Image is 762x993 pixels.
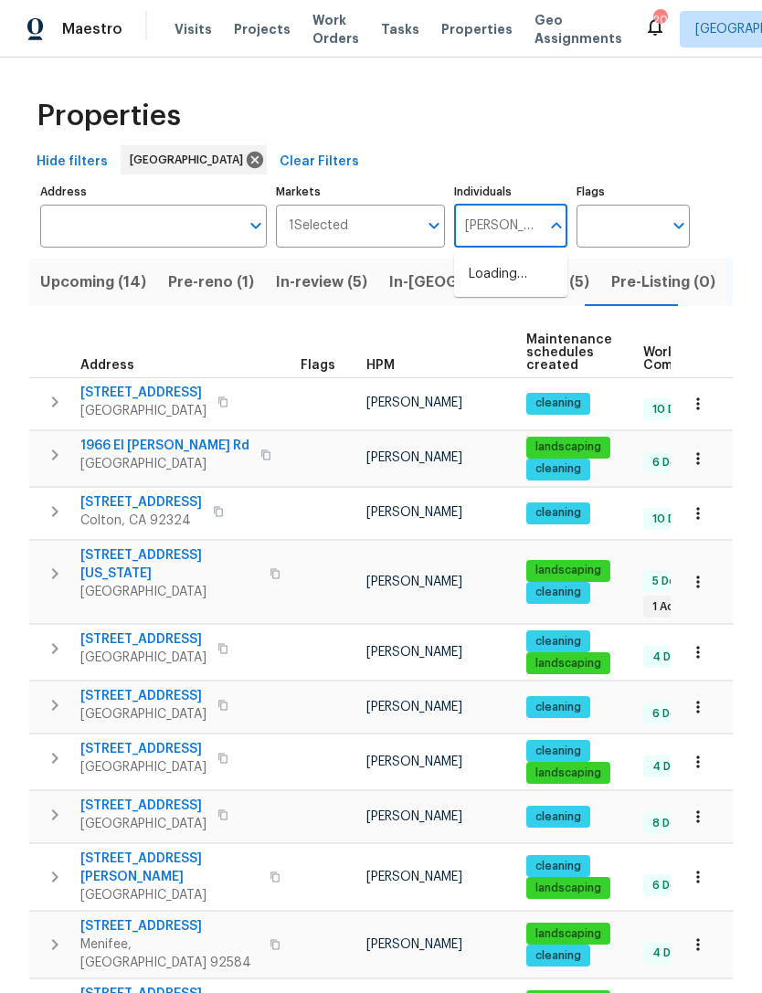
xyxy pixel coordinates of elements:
label: Address [40,186,267,197]
button: Open [666,213,692,238]
span: Flags [301,359,335,372]
span: [STREET_ADDRESS] [80,630,206,649]
span: [PERSON_NAME] [366,646,462,659]
span: landscaping [528,881,609,896]
label: Individuals [454,186,567,197]
span: [PERSON_NAME] [366,576,462,588]
span: landscaping [528,926,609,942]
span: [GEOGRAPHIC_DATA] [80,583,259,601]
span: [STREET_ADDRESS][PERSON_NAME] [80,850,259,886]
span: cleaning [528,396,588,411]
button: Open [421,213,447,238]
span: Menifee, [GEOGRAPHIC_DATA] 92584 [80,935,259,972]
span: cleaning [528,505,588,521]
input: Search ... [454,205,540,248]
span: Address [80,359,134,372]
span: In-[GEOGRAPHIC_DATA] (5) [389,269,589,295]
span: [STREET_ADDRESS] [80,493,202,512]
span: Pre-Listing (0) [611,269,715,295]
span: Maintenance schedules created [526,333,612,372]
span: cleaning [528,634,588,650]
span: [STREET_ADDRESS] [80,687,206,705]
span: [PERSON_NAME] [366,938,462,951]
span: [PERSON_NAME] [366,451,462,464]
span: 1966 El [PERSON_NAME] Rd [80,437,249,455]
span: [STREET_ADDRESS] [80,384,206,402]
span: cleaning [528,461,588,477]
span: 6 Done [645,878,698,893]
span: 4 Done [645,650,699,665]
span: Properties [441,20,513,38]
span: cleaning [528,700,588,715]
span: 8 Done [645,816,698,831]
span: Pre-reno (1) [168,269,254,295]
span: Upcoming (14) [40,269,146,295]
span: [STREET_ADDRESS] [80,797,206,815]
span: Projects [234,20,291,38]
span: Properties [37,107,181,125]
span: cleaning [528,744,588,759]
span: [PERSON_NAME] [366,396,462,409]
span: 6 Done [645,455,698,470]
span: Clear Filters [280,151,359,174]
span: Work Orders [312,11,359,48]
span: [STREET_ADDRESS] [80,740,206,758]
span: [STREET_ADDRESS][US_STATE] [80,546,259,583]
span: [GEOGRAPHIC_DATA] [80,886,259,904]
span: Visits [175,20,212,38]
span: [GEOGRAPHIC_DATA] [80,815,206,833]
span: landscaping [528,656,609,671]
span: 6 Done [645,706,698,722]
button: Close [544,213,569,238]
label: Markets [276,186,446,197]
span: landscaping [528,439,609,455]
span: 4 Done [645,945,699,961]
span: Work Order Completion [643,346,758,372]
span: [GEOGRAPHIC_DATA] [80,758,206,776]
div: 20 [653,11,666,29]
div: Loading… [454,252,567,297]
span: 4 Done [645,759,699,775]
span: [GEOGRAPHIC_DATA] [80,649,206,667]
span: cleaning [528,859,588,874]
span: Maestro [62,20,122,38]
button: Open [243,213,269,238]
span: [STREET_ADDRESS] [80,917,259,935]
span: [PERSON_NAME] [366,701,462,713]
span: 5 Done [645,574,697,589]
span: [GEOGRAPHIC_DATA] [130,151,250,169]
span: [PERSON_NAME] [366,871,462,883]
span: Geo Assignments [534,11,622,48]
span: 10 Done [645,512,704,527]
div: [GEOGRAPHIC_DATA] [121,145,267,174]
button: Hide filters [29,145,115,179]
label: Flags [577,186,690,197]
span: 1 Selected [289,218,348,234]
span: [PERSON_NAME] [366,810,462,823]
span: [PERSON_NAME] [366,755,462,768]
span: Tasks [381,23,419,36]
span: [GEOGRAPHIC_DATA] [80,705,206,724]
span: [PERSON_NAME] [366,506,462,519]
span: cleaning [528,948,588,964]
span: 1 Accepted [645,599,722,615]
span: [GEOGRAPHIC_DATA] [80,455,249,473]
span: In-review (5) [276,269,367,295]
span: [GEOGRAPHIC_DATA] [80,402,206,420]
button: Clear Filters [272,145,366,179]
span: HPM [366,359,395,372]
span: cleaning [528,585,588,600]
span: 10 Done [645,402,704,417]
span: landscaping [528,563,609,578]
span: cleaning [528,809,588,825]
span: Hide filters [37,151,108,174]
span: Colton, CA 92324 [80,512,202,530]
span: landscaping [528,766,609,781]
